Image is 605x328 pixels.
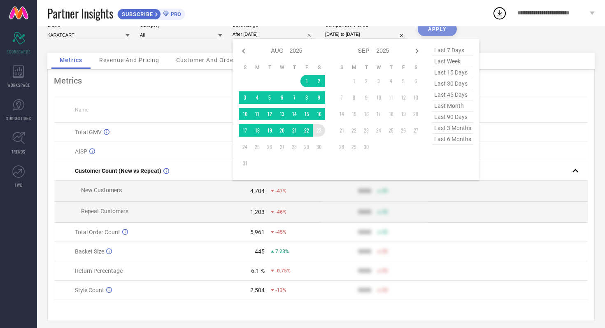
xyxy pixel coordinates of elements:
[410,108,422,120] td: Sat Sep 20 2025
[492,6,507,21] div: Open download list
[47,5,113,22] span: Partner Insights
[251,268,265,274] div: 6.1 %
[348,108,360,120] td: Mon Sep 15 2025
[335,108,348,120] td: Sun Sep 14 2025
[385,108,397,120] td: Thu Sep 18 2025
[288,108,300,120] td: Thu Aug 14 2025
[372,75,385,87] td: Wed Sep 03 2025
[7,82,30,88] span: WORKSPACE
[382,287,388,293] span: 50
[397,124,410,137] td: Fri Sep 26 2025
[410,91,422,104] td: Sat Sep 13 2025
[397,75,410,87] td: Fri Sep 05 2025
[288,141,300,153] td: Thu Aug 28 2025
[12,149,26,155] span: TRENDS
[432,123,473,134] span: last 3 months
[348,124,360,137] td: Mon Sep 22 2025
[360,75,372,87] td: Tue Sep 02 2025
[385,91,397,104] td: Thu Sep 11 2025
[372,64,385,71] th: Wednesday
[275,229,286,235] span: -45%
[275,249,289,254] span: 7.23%
[325,30,407,39] input: Select comparison period
[335,124,348,137] td: Sun Sep 21 2025
[432,100,473,112] span: last month
[75,167,161,174] span: Customer Count (New vs Repeat)
[239,124,251,137] td: Sun Aug 17 2025
[6,115,31,121] span: SUGGESTIONS
[410,75,422,87] td: Sat Sep 06 2025
[358,268,371,274] div: 9999
[348,141,360,153] td: Mon Sep 29 2025
[288,91,300,104] td: Thu Aug 07 2025
[382,229,388,235] span: 50
[360,124,372,137] td: Tue Sep 23 2025
[300,91,313,104] td: Fri Aug 08 2025
[255,248,265,255] div: 445
[432,78,473,89] span: last 30 days
[358,248,371,255] div: 9999
[313,108,325,120] td: Sat Aug 16 2025
[99,57,159,63] span: Revenue And Pricing
[275,188,286,194] span: -47%
[348,91,360,104] td: Mon Sep 08 2025
[75,129,102,135] span: Total GMV
[313,91,325,104] td: Sat Aug 09 2025
[382,268,388,274] span: 50
[275,209,286,215] span: -46%
[313,75,325,87] td: Sat Aug 02 2025
[250,229,265,235] div: 5,961
[75,248,104,255] span: Basket Size
[300,124,313,137] td: Fri Aug 22 2025
[239,64,251,71] th: Sunday
[239,141,251,153] td: Sun Aug 24 2025
[239,46,249,56] div: Previous month
[251,64,263,71] th: Monday
[382,249,388,254] span: 50
[75,229,120,235] span: Total Order Count
[432,56,473,67] span: last week
[117,7,185,20] a: SUBSCRIBEPRO
[300,108,313,120] td: Fri Aug 15 2025
[300,75,313,87] td: Fri Aug 01 2025
[75,268,123,274] span: Return Percentage
[372,91,385,104] td: Wed Sep 10 2025
[313,141,325,153] td: Sat Aug 30 2025
[397,91,410,104] td: Fri Sep 12 2025
[358,188,371,194] div: 9999
[250,188,265,194] div: 4,704
[263,64,276,71] th: Tuesday
[432,112,473,123] span: last 90 days
[382,209,388,215] span: 50
[250,209,265,215] div: 1,203
[54,76,588,86] div: Metrics
[313,64,325,71] th: Saturday
[410,64,422,71] th: Saturday
[288,64,300,71] th: Thursday
[251,91,263,104] td: Mon Aug 04 2025
[7,49,31,55] span: SCORECARDS
[176,57,239,63] span: Customer And Orders
[410,124,422,137] td: Sat Sep 27 2025
[15,182,23,188] span: FWD
[275,287,286,293] span: -13%
[335,64,348,71] th: Sunday
[239,157,251,170] td: Sun Aug 31 2025
[75,107,88,113] span: Name
[360,91,372,104] td: Tue Sep 09 2025
[75,287,104,293] span: Style Count
[276,124,288,137] td: Wed Aug 20 2025
[75,148,87,155] span: AISP
[263,108,276,120] td: Tue Aug 12 2025
[432,45,473,56] span: last 7 days
[335,91,348,104] td: Sun Sep 07 2025
[263,124,276,137] td: Tue Aug 19 2025
[360,64,372,71] th: Tuesday
[313,124,325,137] td: Sat Aug 23 2025
[348,75,360,87] td: Mon Sep 01 2025
[276,64,288,71] th: Wednesday
[358,209,371,215] div: 9999
[372,108,385,120] td: Wed Sep 17 2025
[412,46,422,56] div: Next month
[397,64,410,71] th: Friday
